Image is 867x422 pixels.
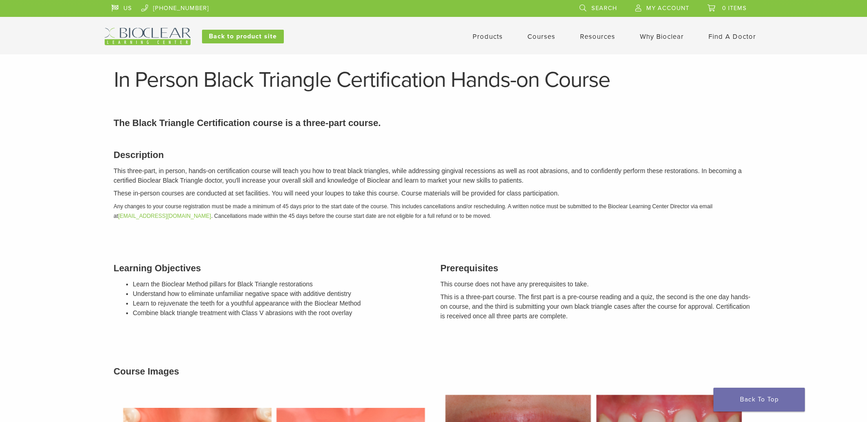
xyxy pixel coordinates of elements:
span: 0 items [722,5,747,12]
a: Products [473,32,503,41]
p: These in-person courses are conducted at set facilities. You will need your loupes to take this c... [114,189,754,198]
h3: Prerequisites [441,261,754,275]
span: My Account [646,5,689,12]
h3: Description [114,148,754,162]
p: This is a three-part course. The first part is a pre-course reading and a quiz, the second is the... [441,292,754,321]
a: Why Bioclear [640,32,684,41]
a: Resources [580,32,615,41]
li: Combine black triangle treatment with Class V abrasions with the root overlay [133,308,427,318]
a: Find A Doctor [708,32,756,41]
a: [EMAIL_ADDRESS][DOMAIN_NAME] [118,213,211,219]
a: Courses [527,32,555,41]
h1: In Person Black Triangle Certification Hands-on Course [114,69,754,91]
p: This course does not have any prerequisites to take. [441,280,754,289]
li: Learn to rejuvenate the teeth for a youthful appearance with the Bioclear Method [133,299,427,308]
p: This three-part, in person, hands-on certification course will teach you how to treat black trian... [114,166,754,185]
img: Bioclear [105,28,191,45]
em: Any changes to your course registration must be made a minimum of 45 days prior to the start date... [114,203,713,219]
h3: Course Images [114,364,754,378]
span: Search [591,5,617,12]
p: The Black Triangle Certification course is a three-part course. [114,116,754,130]
h3: Learning Objectives [114,261,427,275]
li: Understand how to eliminate unfamiliar negative space with additive dentistry [133,289,427,299]
li: Learn the Bioclear Method pillars for Black Triangle restorations [133,280,427,289]
a: Back To Top [713,388,805,411]
a: Back to product site [202,30,284,43]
